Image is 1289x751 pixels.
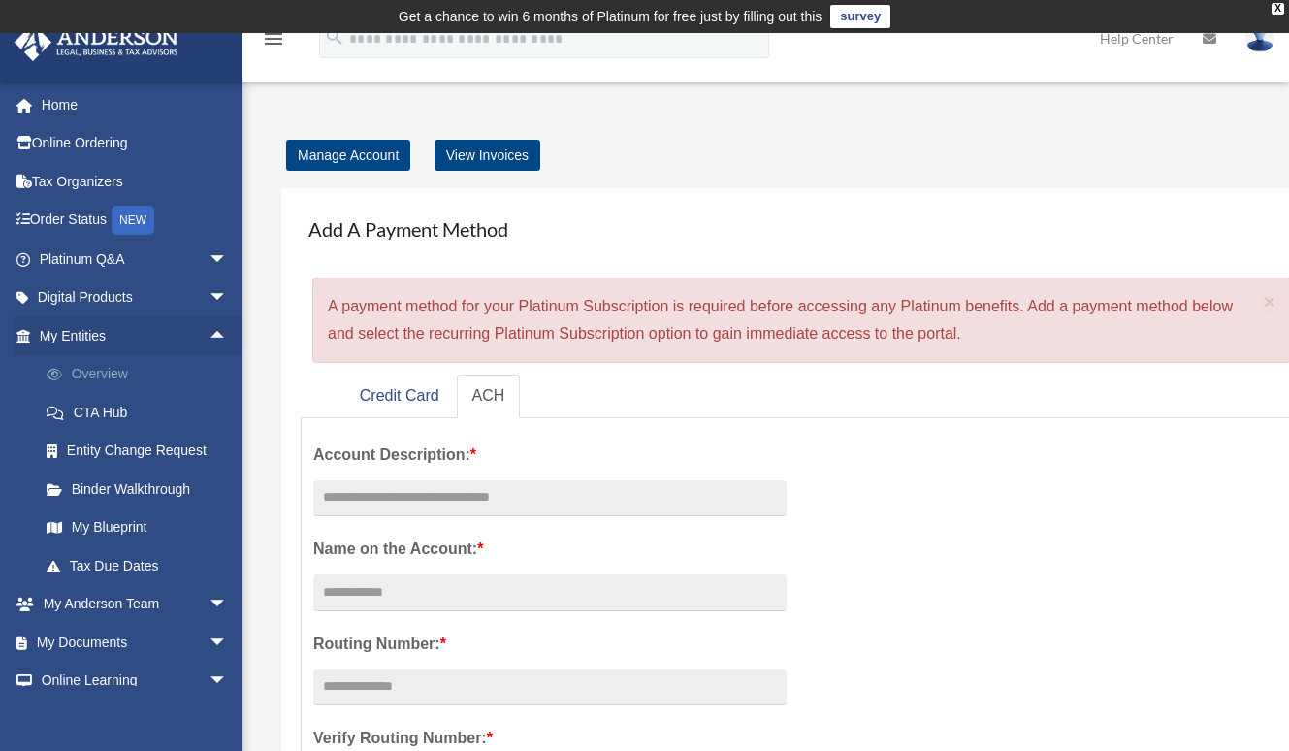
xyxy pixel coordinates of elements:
a: Platinum Q&Aarrow_drop_down [14,240,257,278]
label: Account Description: [313,441,787,469]
button: Close [1264,291,1276,311]
span: arrow_drop_down [209,278,247,318]
div: close [1272,3,1284,15]
a: Credit Card [344,375,455,418]
a: ACH [457,375,521,418]
div: Get a chance to win 6 months of Platinum for free just by filling out this [399,5,822,28]
a: My Blueprint [27,508,257,547]
span: arrow_drop_down [209,585,247,625]
a: Home [14,85,257,124]
a: Online Learningarrow_drop_down [14,662,257,701]
div: NEW [112,206,154,235]
span: arrow_drop_down [209,240,247,279]
a: Manage Account [286,140,410,171]
label: Routing Number: [313,631,787,658]
a: My Entitiesarrow_drop_up [14,316,257,355]
a: Online Ordering [14,124,257,163]
a: My Anderson Teamarrow_drop_down [14,585,257,624]
i: search [324,26,345,48]
a: Digital Productsarrow_drop_down [14,278,257,317]
img: Anderson Advisors Platinum Portal [9,23,184,61]
a: Tax Organizers [14,162,257,201]
span: arrow_drop_down [209,623,247,663]
span: arrow_drop_up [209,316,247,356]
a: Tax Due Dates [27,546,257,585]
a: My Documentsarrow_drop_down [14,623,257,662]
a: Binder Walkthrough [27,470,257,508]
a: survey [830,5,890,28]
span: arrow_drop_down [209,662,247,702]
span: × [1264,290,1276,312]
a: View Invoices [435,140,540,171]
a: Entity Change Request [27,432,257,471]
a: Overview [27,355,257,394]
a: menu [262,34,285,50]
label: Name on the Account: [313,536,787,563]
a: CTA Hub [27,393,257,432]
a: Order StatusNEW [14,201,257,241]
i: menu [262,27,285,50]
img: User Pic [1245,24,1274,52]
